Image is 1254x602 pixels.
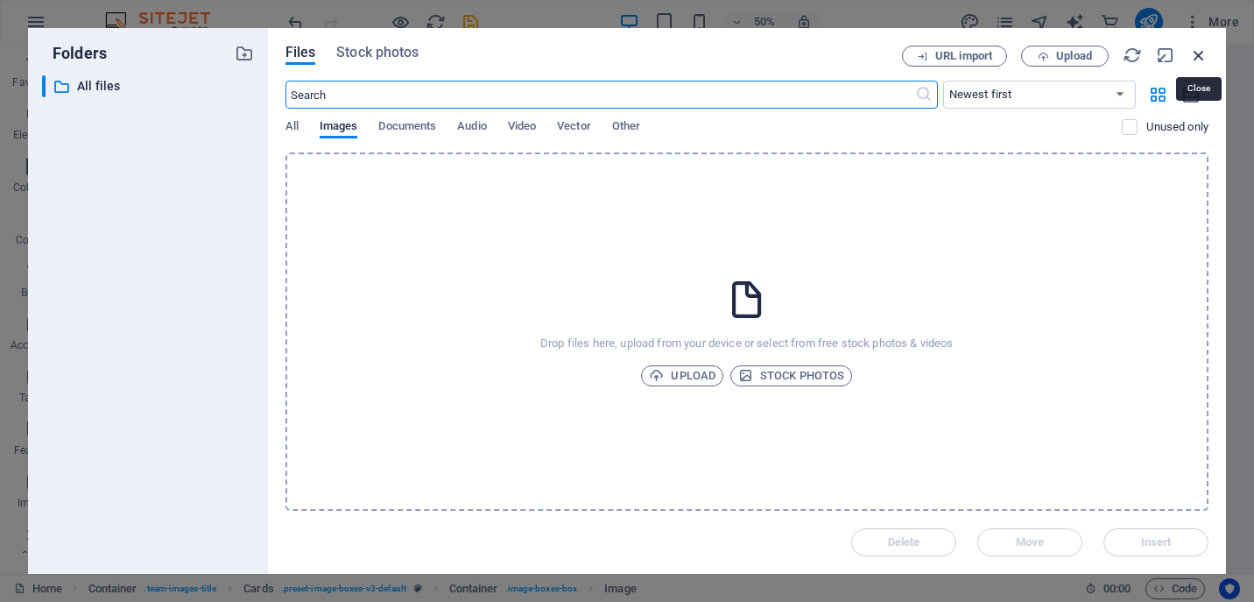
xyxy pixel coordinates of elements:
span: Stock photos [738,365,844,386]
span: Upload [649,365,715,386]
p: Displays only files that are not in use on the website. Files added during this session can still... [1146,119,1208,135]
span: Files [285,42,316,63]
span: Images [320,116,358,140]
span: Documents [378,116,436,140]
button: Upload [1021,46,1109,67]
span: Video [508,116,536,140]
i: Create new folder [235,44,254,63]
button: Upload [641,365,723,386]
input: Search [285,81,915,109]
span: URL import [935,51,992,61]
span: Upload [1056,51,1092,61]
span: Stock photos [336,42,419,63]
div: ​ [42,75,46,97]
p: Drop files here, upload from your device or select from free stock photos & videos [540,336,953,351]
p: All files [77,76,222,96]
span: Vector [557,116,591,140]
p: Folders [42,42,107,65]
i: Minimize [1156,46,1175,65]
span: All [285,116,299,140]
span: Other [612,116,640,140]
button: URL import [902,46,1007,67]
span: Audio [457,116,486,140]
button: Stock photos [730,365,852,386]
